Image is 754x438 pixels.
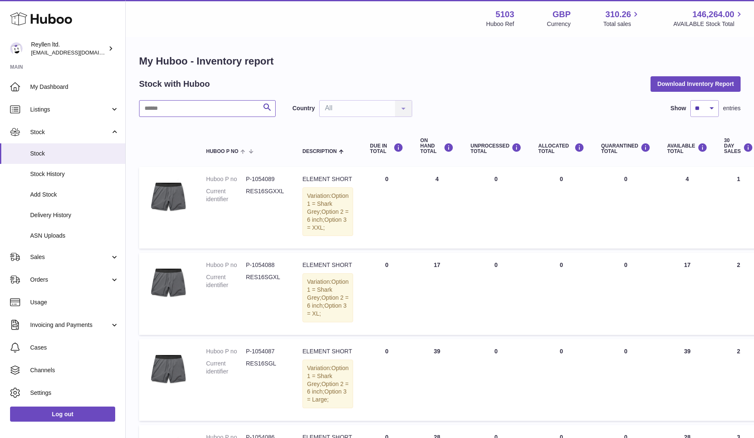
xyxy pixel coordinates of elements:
span: Add Stock [30,191,119,199]
a: 310.26 Total sales [603,9,640,28]
dd: RES16SGXL [246,273,286,289]
span: Listings [30,106,110,114]
td: 0 [530,339,593,421]
a: 146,264.00 AVAILABLE Stock Total [673,9,744,28]
td: 17 [659,253,716,334]
span: Channels [30,366,119,374]
label: Country [292,104,315,112]
dt: Huboo P no [206,261,246,269]
div: ELEMENT SHORT [302,175,353,183]
td: 0 [462,339,530,421]
dd: RES16SGL [246,360,286,376]
div: Variation: [302,187,353,236]
div: DUE IN TOTAL [370,143,403,154]
div: ALLOCATED Total [538,143,584,154]
span: Stock [30,150,119,158]
span: Delivery History [30,211,119,219]
span: Settings [30,389,119,397]
div: AVAILABLE Total [667,143,708,154]
span: Option 1 = Shark Grey; [307,365,349,387]
span: Sales [30,253,110,261]
img: product image [147,347,189,389]
div: Currency [547,20,571,28]
div: Reyllen ltd. [31,41,106,57]
td: 0 [530,167,593,249]
td: 39 [412,339,462,421]
span: Option 3 = XXL; [307,216,346,231]
dd: RES16SGXXL [246,187,286,203]
h1: My Huboo - Inventory report [139,54,741,68]
img: product image [147,175,189,217]
span: entries [723,104,741,112]
span: Stock History [30,170,119,178]
label: Show [671,104,686,112]
dd: P-1054087 [246,347,286,355]
div: Variation: [302,360,353,408]
dd: P-1054089 [246,175,286,183]
div: ELEMENT SHORT [302,261,353,269]
dt: Current identifier [206,360,246,376]
td: 4 [412,167,462,249]
div: QUARANTINED Total [601,143,651,154]
td: 0 [362,339,412,421]
span: 310.26 [605,9,631,20]
span: Option 2 = 6 inch; [307,294,349,309]
strong: 5103 [496,9,514,20]
dt: Huboo P no [206,347,246,355]
span: AVAILABLE Stock Total [673,20,744,28]
dd: P-1054088 [246,261,286,269]
h2: Stock with Huboo [139,78,210,90]
span: 146,264.00 [692,9,734,20]
span: Description [302,149,337,154]
td: 4 [659,167,716,249]
div: UNPROCESSED Total [470,143,522,154]
strong: GBP [553,9,571,20]
span: Cases [30,344,119,352]
span: Usage [30,298,119,306]
span: ASN Uploads [30,232,119,240]
span: Option 3 = Large; [307,388,346,403]
span: 0 [624,176,627,182]
span: Option 2 = 6 inch; [307,381,349,395]
span: Orders [30,276,110,284]
td: 0 [362,167,412,249]
span: Option 1 = Shark Grey; [307,192,349,215]
span: [EMAIL_ADDRESS][DOMAIN_NAME] [31,49,123,56]
span: Huboo P no [206,149,238,154]
span: Option 3 = XL; [307,302,346,317]
div: Variation: [302,273,353,322]
dt: Huboo P no [206,175,246,183]
td: 0 [462,253,530,334]
span: Option 2 = 6 inch; [307,208,349,223]
img: product image [147,261,189,303]
td: 39 [659,339,716,421]
img: reyllen@reyllen.com [10,42,23,55]
div: 30 DAY SALES [724,138,753,155]
div: Huboo Ref [486,20,514,28]
dt: Current identifier [206,273,246,289]
span: 0 [624,348,627,355]
td: 0 [362,253,412,334]
button: Download Inventory Report [651,76,741,91]
span: 0 [624,262,627,268]
td: 17 [412,253,462,334]
span: Total sales [603,20,640,28]
a: Log out [10,407,115,422]
td: 0 [462,167,530,249]
span: Invoicing and Payments [30,321,110,329]
div: ELEMENT SHORT [302,347,353,355]
dt: Current identifier [206,187,246,203]
span: Option 1 = Shark Grey; [307,278,349,301]
td: 0 [530,253,593,334]
div: ON HAND Total [420,138,454,155]
span: Stock [30,128,110,136]
span: My Dashboard [30,83,119,91]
